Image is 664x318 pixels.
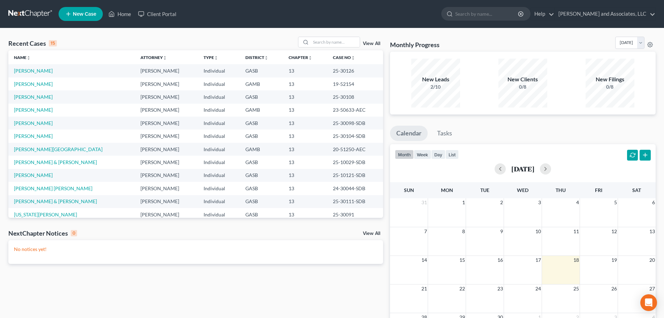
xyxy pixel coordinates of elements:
[135,90,198,103] td: [PERSON_NAME]
[283,208,327,221] td: 13
[8,229,77,237] div: NextChapter Notices
[140,55,167,60] a: Attorneyunfold_more
[404,187,414,193] span: Sun
[499,227,504,236] span: 9
[198,156,239,169] td: Individual
[311,37,360,47] input: Search by name...
[327,117,383,130] td: 25-30098-SDB
[135,169,198,182] td: [PERSON_NAME]
[632,187,641,193] span: Sat
[14,159,97,165] a: [PERSON_NAME] & [PERSON_NAME]
[198,195,239,208] td: Individual
[240,143,283,156] td: GAMB
[204,55,218,60] a: Typeunfold_more
[14,172,53,178] a: [PERSON_NAME]
[395,150,414,159] button: month
[531,8,554,20] a: Help
[283,90,327,103] td: 13
[351,56,355,60] i: unfold_more
[135,64,198,77] td: [PERSON_NAME]
[198,117,239,130] td: Individual
[595,187,602,193] span: Fri
[649,227,656,236] span: 13
[14,185,92,191] a: [PERSON_NAME] [PERSON_NAME]
[327,90,383,103] td: 25-30108
[573,256,580,264] span: 18
[445,150,459,159] button: list
[8,39,57,47] div: Recent Cases
[14,246,377,253] p: No notices yet!
[498,75,547,83] div: New Clients
[14,120,53,126] a: [PERSON_NAME]
[14,68,53,74] a: [PERSON_NAME]
[198,64,239,77] td: Individual
[461,198,466,207] span: 1
[573,227,580,236] span: 11
[198,77,239,90] td: Individual
[214,56,218,60] i: unfold_more
[499,198,504,207] span: 2
[135,8,180,20] a: Client Portal
[431,126,458,141] a: Tasks
[535,256,542,264] span: 17
[283,117,327,130] td: 13
[73,12,96,17] span: New Case
[283,104,327,117] td: 13
[135,208,198,221] td: [PERSON_NAME]
[497,256,504,264] span: 16
[421,198,428,207] span: 31
[535,284,542,293] span: 24
[283,156,327,169] td: 13
[135,117,198,130] td: [PERSON_NAME]
[459,256,466,264] span: 15
[163,56,167,60] i: unfold_more
[240,156,283,169] td: GASB
[327,156,383,169] td: 25-10029-SDB
[498,83,547,90] div: 0/8
[240,182,283,195] td: GASB
[390,40,440,49] h3: Monthly Progress
[327,182,383,195] td: 24-30044-SDB
[517,187,528,193] span: Wed
[421,284,428,293] span: 21
[327,77,383,90] td: 19-52154
[240,195,283,208] td: GASB
[327,169,383,182] td: 25-10121-SDB
[14,198,97,204] a: [PERSON_NAME] & [PERSON_NAME]
[283,130,327,142] td: 13
[613,198,618,207] span: 5
[198,208,239,221] td: Individual
[14,107,53,113] a: [PERSON_NAME]
[135,77,198,90] td: [PERSON_NAME]
[537,198,542,207] span: 3
[411,83,460,90] div: 2/10
[421,256,428,264] span: 14
[640,294,657,311] div: Open Intercom Messenger
[327,104,383,117] td: 23-50633-AEC
[327,130,383,142] td: 25-30104-SDB
[289,55,312,60] a: Chapterunfold_more
[575,198,580,207] span: 4
[651,198,656,207] span: 6
[573,284,580,293] span: 25
[556,187,566,193] span: Thu
[511,165,534,172] h2: [DATE]
[240,77,283,90] td: GAMB
[611,256,618,264] span: 19
[555,8,655,20] a: [PERSON_NAME] and Associates, LLC
[611,227,618,236] span: 12
[49,40,57,46] div: 15
[327,195,383,208] td: 25-30111-SDB
[240,90,283,103] td: GASB
[461,227,466,236] span: 8
[14,212,77,217] a: [US_STATE][PERSON_NAME]
[135,130,198,142] td: [PERSON_NAME]
[198,130,239,142] td: Individual
[308,56,312,60] i: unfold_more
[264,56,268,60] i: unfold_more
[283,143,327,156] td: 13
[649,256,656,264] span: 20
[327,64,383,77] td: 25-30126
[586,75,634,83] div: New Filings
[198,169,239,182] td: Individual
